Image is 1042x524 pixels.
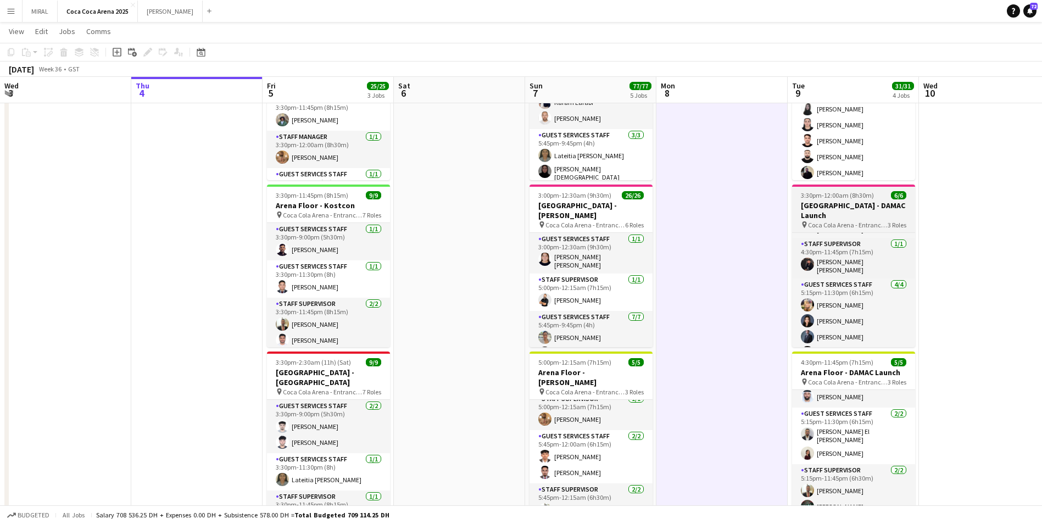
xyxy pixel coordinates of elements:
[366,191,381,199] span: 9/9
[96,511,389,519] div: Salary 708 536.25 DH + Expenses 0.00 DH + Subsistence 578.00 DH =
[86,26,111,36] span: Comms
[530,200,653,220] h3: [GEOGRAPHIC_DATA] - [PERSON_NAME]
[9,26,24,36] span: View
[538,358,628,366] span: 5:00pm-12:15am (7h15m) (Mon)
[267,352,390,514] app-job-card: 3:30pm-2:30am (11h) (Sat)9/9[GEOGRAPHIC_DATA] - [GEOGRAPHIC_DATA] Coca Cola Arena - Entrance F7 R...
[31,24,52,38] a: Edit
[367,91,388,99] div: 3 Jobs
[530,129,653,202] app-card-role: Guest Services Staff3/35:45pm-9:45pm (4h)Lateitia [PERSON_NAME][PERSON_NAME][DEMOGRAPHIC_DATA]
[18,511,49,519] span: Budgeted
[59,26,75,36] span: Jobs
[267,298,390,351] app-card-role: Staff Supervisor2/23:30pm-11:45pm (8h15m)[PERSON_NAME][PERSON_NAME]
[659,87,675,99] span: 8
[276,358,351,366] span: 3:30pm-2:30am (11h) (Sat)
[136,81,149,91] span: Thu
[808,378,888,386] span: Coca Cola Arena - Entrance F
[628,358,644,366] span: 5/5
[267,131,390,168] app-card-role: Staff Manager1/13:30pm-12:00am (8h30m)[PERSON_NAME]
[397,87,410,99] span: 6
[792,185,915,347] app-job-card: 3:30pm-12:00am (8h30m) (Wed)6/6[GEOGRAPHIC_DATA] - DAMAC Launch Coca Cola Arena - Entrance F3 Rol...
[792,278,915,364] app-card-role: Guest Services Staff4/45:15pm-11:30pm (6h15m)[PERSON_NAME][PERSON_NAME][PERSON_NAME]
[792,352,915,514] app-job-card: 4:30pm-11:45pm (7h15m)5/5Arena Floor - DAMAC Launch Coca Cola Arena - Entrance F3 RolesStaff Supe...
[363,211,381,219] span: 7 Roles
[1030,3,1038,10] span: 72
[267,400,390,453] app-card-role: Guest Services Staff2/23:30pm-9:00pm (5h30m)[PERSON_NAME][PERSON_NAME]
[661,81,675,91] span: Mon
[530,367,653,387] h3: Arena Floor - [PERSON_NAME]
[36,65,64,73] span: Week 36
[60,511,87,519] span: All jobs
[138,1,203,22] button: [PERSON_NAME]
[267,453,390,490] app-card-role: Guest Services Staff1/13:30pm-11:30pm (8h)Lateitia [PERSON_NAME]
[625,388,644,396] span: 3 Roles
[622,191,644,199] span: 26/26
[790,87,805,99] span: 9
[294,511,389,519] span: Total Budgeted 709 114.25 DH
[801,358,873,366] span: 4:30pm-11:45pm (7h15m)
[792,408,915,464] app-card-role: Guest Services Staff2/25:15pm-11:30pm (6h15m)[PERSON_NAME] El [PERSON_NAME][PERSON_NAME]
[530,430,653,483] app-card-role: Guest Services Staff2/25:45pm-12:00am (6h15m)[PERSON_NAME][PERSON_NAME]
[792,81,805,91] span: Tue
[267,93,390,131] app-card-role: Staff Supervisor1/13:30pm-11:45pm (8h15m)[PERSON_NAME]
[892,82,914,90] span: 31/31
[23,1,58,22] button: MIRAL
[366,358,381,366] span: 9/9
[4,81,19,91] span: Wed
[283,388,363,396] span: Coca Cola Arena - Entrance F
[3,87,19,99] span: 3
[792,367,915,377] h3: Arena Floor - DAMAC Launch
[134,87,149,99] span: 4
[528,87,543,99] span: 7
[530,81,543,91] span: Sun
[530,274,653,311] app-card-role: Staff Supervisor1/15:00pm-12:15am (7h15m)[PERSON_NAME]
[538,191,622,199] span: 3:00pm-12:30am (9h30m) (Mon)
[530,233,653,274] app-card-role: Guest Services Staff1/13:00pm-12:30am (9h30m)[PERSON_NAME] [PERSON_NAME]
[267,200,390,210] h3: Arena Floor - Kostcon
[922,87,938,99] span: 10
[5,509,51,521] button: Budgeted
[35,26,48,36] span: Edit
[265,87,276,99] span: 5
[530,393,653,430] app-card-role: Staff Supervisor1/15:00pm-12:15am (7h15m)[PERSON_NAME]
[267,185,390,347] app-job-card: 3:30pm-11:45pm (8h15m)9/9Arena Floor - Kostcon Coca Cola Arena - Entrance F7 RolesGuest Services ...
[625,221,644,229] span: 6 Roles
[267,81,276,91] span: Fri
[82,24,115,38] a: Comms
[1023,4,1037,18] a: 72
[530,352,653,514] app-job-card: 5:00pm-12:15am (7h15m) (Mon)5/5Arena Floor - [PERSON_NAME] Coca Cola Arena - Entrance F3 RolesSta...
[398,81,410,91] span: Sat
[267,260,390,298] app-card-role: Guest Services Staff1/13:30pm-11:30pm (8h)[PERSON_NAME]
[792,31,915,183] app-card-role: Guest Services Staff8/85:15pm-11:30pm (6h15m)Lateitia [PERSON_NAME][PERSON_NAME] [PERSON_NAME][PE...
[9,64,34,75] div: [DATE]
[54,24,80,38] a: Jobs
[367,82,389,90] span: 25/25
[891,358,906,366] span: 5/5
[893,91,913,99] div: 4 Jobs
[4,24,29,38] a: View
[629,82,651,90] span: 77/77
[267,367,390,387] h3: [GEOGRAPHIC_DATA] - [GEOGRAPHIC_DATA]
[530,185,653,347] app-job-card: 3:00pm-12:30am (9h30m) (Mon)26/26[GEOGRAPHIC_DATA] - [PERSON_NAME] Coca Cola Arena - Entrance F6 ...
[267,223,390,260] app-card-role: Guest Services Staff1/13:30pm-9:00pm (5h30m)[PERSON_NAME]
[363,388,381,396] span: 7 Roles
[801,191,891,199] span: 3:30pm-12:00am (8h30m) (Wed)
[888,378,906,386] span: 3 Roles
[276,191,348,199] span: 3:30pm-11:45pm (8h15m)
[792,200,915,220] h3: [GEOGRAPHIC_DATA] - DAMAC Launch
[545,221,625,229] span: Coca Cola Arena - Entrance F
[530,311,653,447] app-card-role: Guest Services Staff7/75:45pm-9:45pm (4h)[PERSON_NAME]
[808,221,888,229] span: Coca Cola Arena - Entrance F
[68,65,80,73] div: GST
[283,211,363,219] span: Coca Cola Arena - Entrance F
[792,464,915,517] app-card-role: Staff Supervisor2/25:15pm-11:45pm (6h30m)[PERSON_NAME][PERSON_NAME]
[545,388,625,396] span: Coca Cola Arena - Entrance F
[267,168,390,205] app-card-role: Guest Services Staff1/15:00pm-9:00pm (4h)
[630,91,651,99] div: 5 Jobs
[888,221,906,229] span: 3 Roles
